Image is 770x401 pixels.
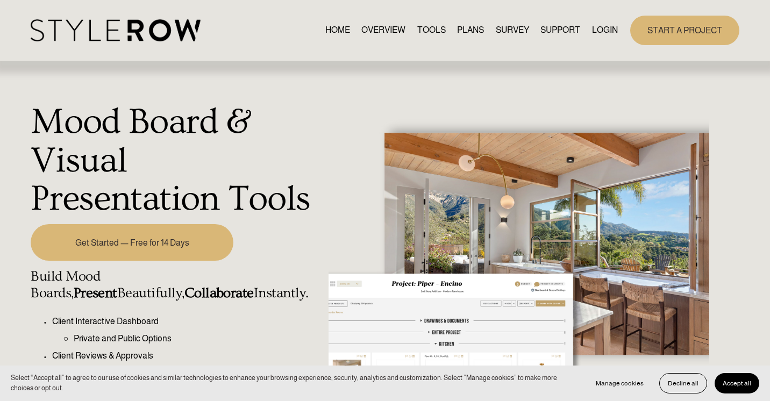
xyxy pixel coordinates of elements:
span: SUPPORT [540,24,580,37]
a: PLANS [457,23,484,38]
button: Manage cookies [588,373,652,393]
a: HOME [325,23,350,38]
span: Accept all [723,379,751,387]
p: Client Reviews & Approvals [52,349,323,362]
button: Decline all [659,373,707,393]
p: Select “Accept all” to agree to our use of cookies and similar technologies to enhance your brows... [11,373,577,393]
h4: Build Mood Boards, Beautifully, Instantly. [31,268,323,302]
span: Manage cookies [596,379,644,387]
a: LOGIN [592,23,618,38]
p: Private and Public Options [74,332,323,345]
strong: Present [74,285,117,301]
a: OVERVIEW [361,23,405,38]
p: Client Interactive Dashboard [52,315,323,328]
span: Decline all [668,379,698,387]
button: Accept all [715,373,759,393]
a: TOOLS [417,23,446,38]
a: folder dropdown [540,23,580,38]
a: Get Started — Free for 14 Days [31,224,233,261]
a: SURVEY [496,23,529,38]
img: StyleRow [31,19,200,41]
h1: Mood Board & Visual Presentation Tools [31,103,323,218]
strong: Collaborate [184,285,254,301]
a: START A PROJECT [630,16,739,45]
